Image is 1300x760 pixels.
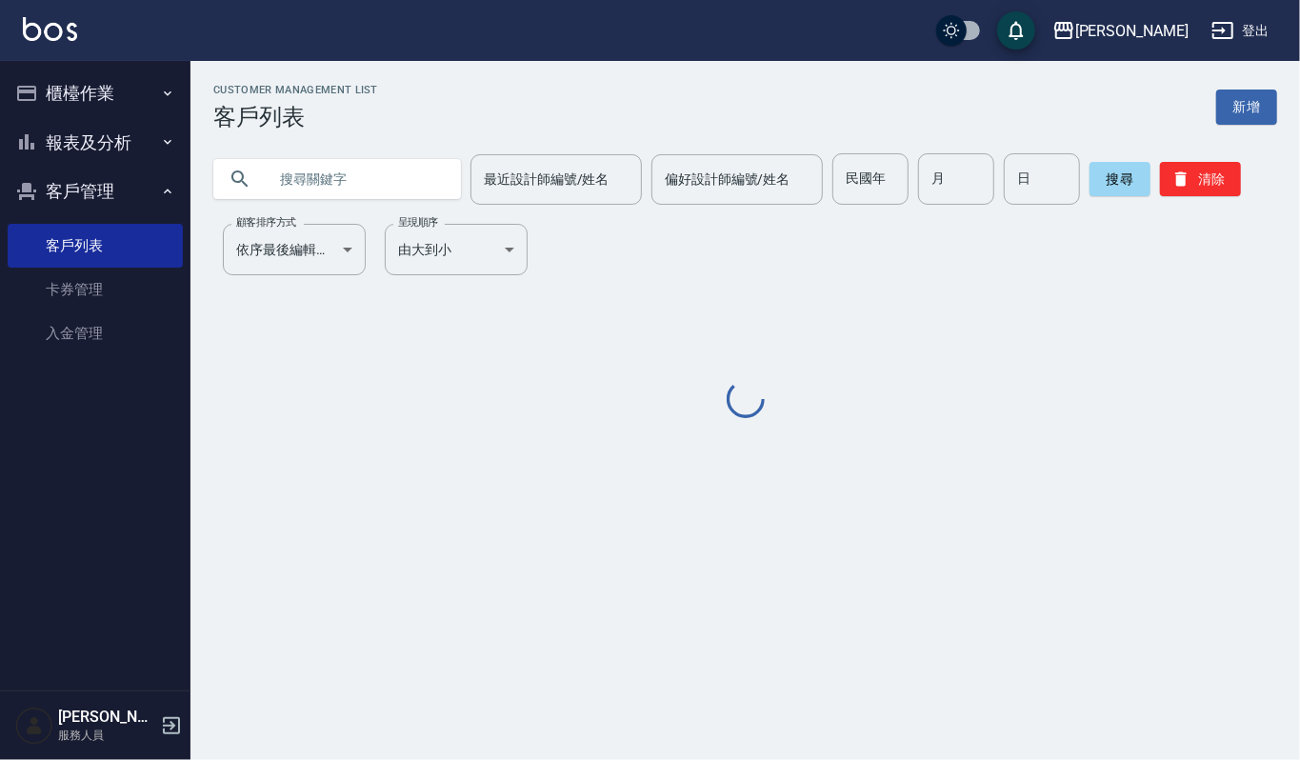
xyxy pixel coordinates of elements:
[8,311,183,355] a: 入金管理
[15,707,53,745] img: Person
[997,11,1035,50] button: save
[58,727,155,744] p: 服務人員
[23,17,77,41] img: Logo
[1090,162,1150,196] button: 搜尋
[398,215,438,230] label: 呈現順序
[8,224,183,268] a: 客戶列表
[8,118,183,168] button: 報表及分析
[8,69,183,118] button: 櫃檯作業
[1160,162,1241,196] button: 清除
[1204,13,1277,49] button: 登出
[213,84,378,96] h2: Customer Management List
[8,268,183,311] a: 卡券管理
[1216,90,1277,125] a: 新增
[1045,11,1196,50] button: [PERSON_NAME]
[8,167,183,216] button: 客戶管理
[58,708,155,727] h5: [PERSON_NAME]
[223,224,366,275] div: 依序最後編輯時間
[1075,19,1189,43] div: [PERSON_NAME]
[385,224,528,275] div: 由大到小
[267,153,446,205] input: 搜尋關鍵字
[213,104,378,130] h3: 客戶列表
[236,215,296,230] label: 顧客排序方式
